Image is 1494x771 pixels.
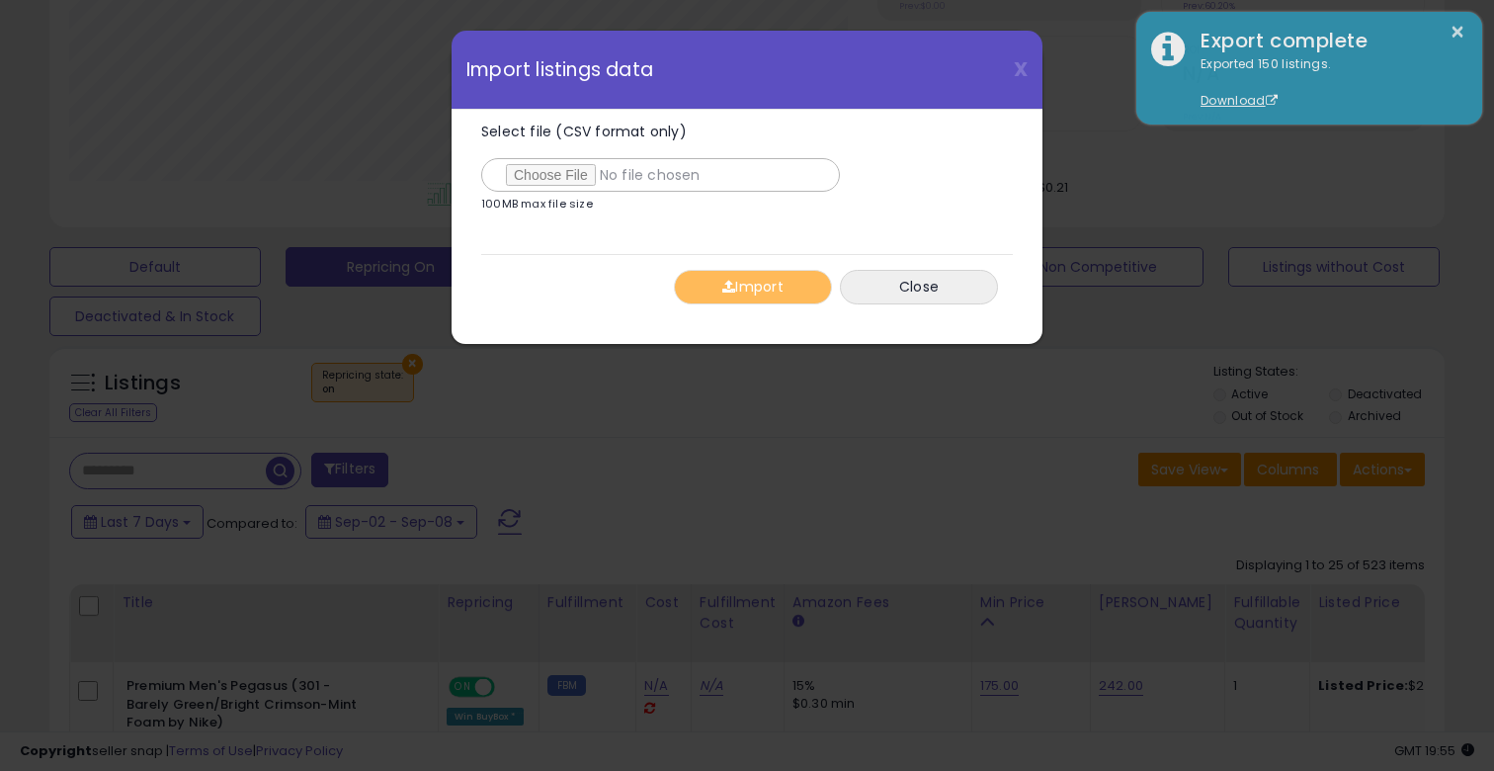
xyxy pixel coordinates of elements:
[1014,55,1028,83] span: X
[1186,27,1467,55] div: Export complete
[481,199,593,210] p: 100MB max file size
[481,122,687,141] span: Select file (CSV format only)
[840,270,998,304] button: Close
[1186,55,1467,111] div: Exported 150 listings.
[1201,92,1278,109] a: Download
[466,60,653,79] span: Import listings data
[1450,20,1465,44] button: ×
[674,270,832,304] button: Import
